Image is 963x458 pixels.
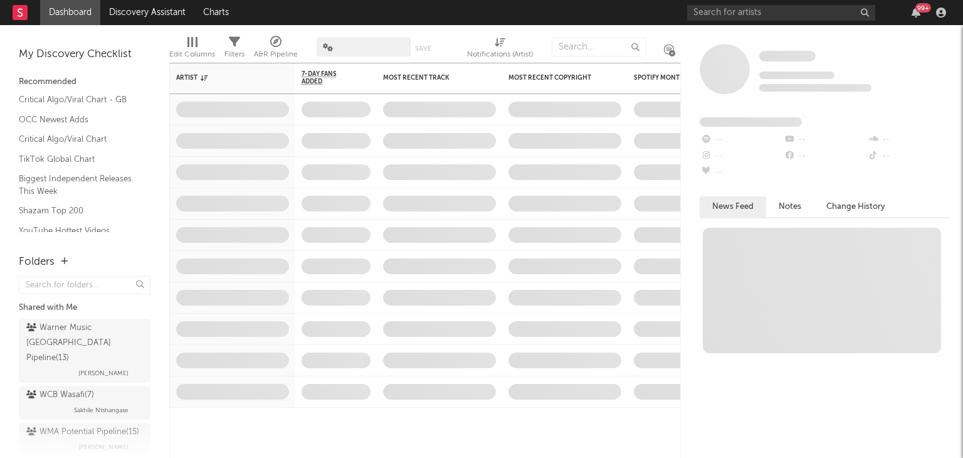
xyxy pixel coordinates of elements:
button: Notes [766,196,814,217]
div: 99 + [915,3,931,13]
a: WMA Potential Pipeline(15)[PERSON_NAME] [19,423,150,457]
div: Artist [176,74,270,82]
span: Sakhile Ntshangase [74,403,129,418]
a: OCC Newest Adds [19,113,138,127]
a: Critical Algo/Viral Chart [19,132,138,146]
div: Filters [224,47,245,62]
a: Shazam Top 200 [19,204,138,218]
div: WMA Potential Pipeline ( 15 ) [26,425,139,440]
div: Shared with Me [19,301,150,316]
div: Most Recent Track [383,74,477,82]
div: Filters [224,31,245,68]
a: YouTube Hottest Videos [19,224,138,238]
div: WCB Wasafi ( 7 ) [26,388,94,403]
div: A&R Pipeline [254,47,298,62]
div: My Discovery Checklist [19,47,150,62]
a: Critical Algo/Viral Chart - GB [19,93,138,107]
div: A&R Pipeline [254,31,298,68]
div: -- [867,132,950,148]
div: Notifications (Artist) [467,31,533,68]
div: Notifications (Artist) [467,47,533,62]
div: -- [700,164,783,181]
button: 99+ [912,8,920,18]
input: Search... [552,38,646,56]
span: 7-Day Fans Added [302,70,352,85]
div: -- [700,148,783,164]
div: -- [783,132,866,148]
a: Warner Music [GEOGRAPHIC_DATA] Pipeline(13)[PERSON_NAME] [19,319,150,383]
input: Search for artists [687,5,875,21]
span: Fans Added by Platform [700,117,802,127]
a: TikTok Global Chart [19,152,138,166]
div: Folders [19,255,55,270]
div: Edit Columns [169,31,215,68]
span: 0 fans last week [759,84,871,92]
div: -- [700,132,783,148]
div: Edit Columns [169,47,215,62]
div: -- [867,148,950,164]
a: Biggest Independent Releases This Week [19,172,138,198]
div: -- [783,148,866,164]
div: Most Recent Copyright [508,74,603,82]
a: Some Artist [759,50,816,63]
button: Save [415,45,431,52]
a: WCB Wasafi(7)Sakhile Ntshangase [19,386,150,420]
button: Change History [814,196,898,217]
div: Spotify Monthly Listeners [634,74,728,82]
div: Recommended [19,75,150,90]
span: Some Artist [759,51,816,61]
button: News Feed [700,196,766,217]
span: Tracking Since: [DATE] [759,72,834,79]
div: Warner Music [GEOGRAPHIC_DATA] Pipeline ( 13 ) [26,321,140,366]
span: [PERSON_NAME] [78,440,129,455]
span: [PERSON_NAME] [78,366,129,381]
input: Search for folders... [19,276,150,294]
